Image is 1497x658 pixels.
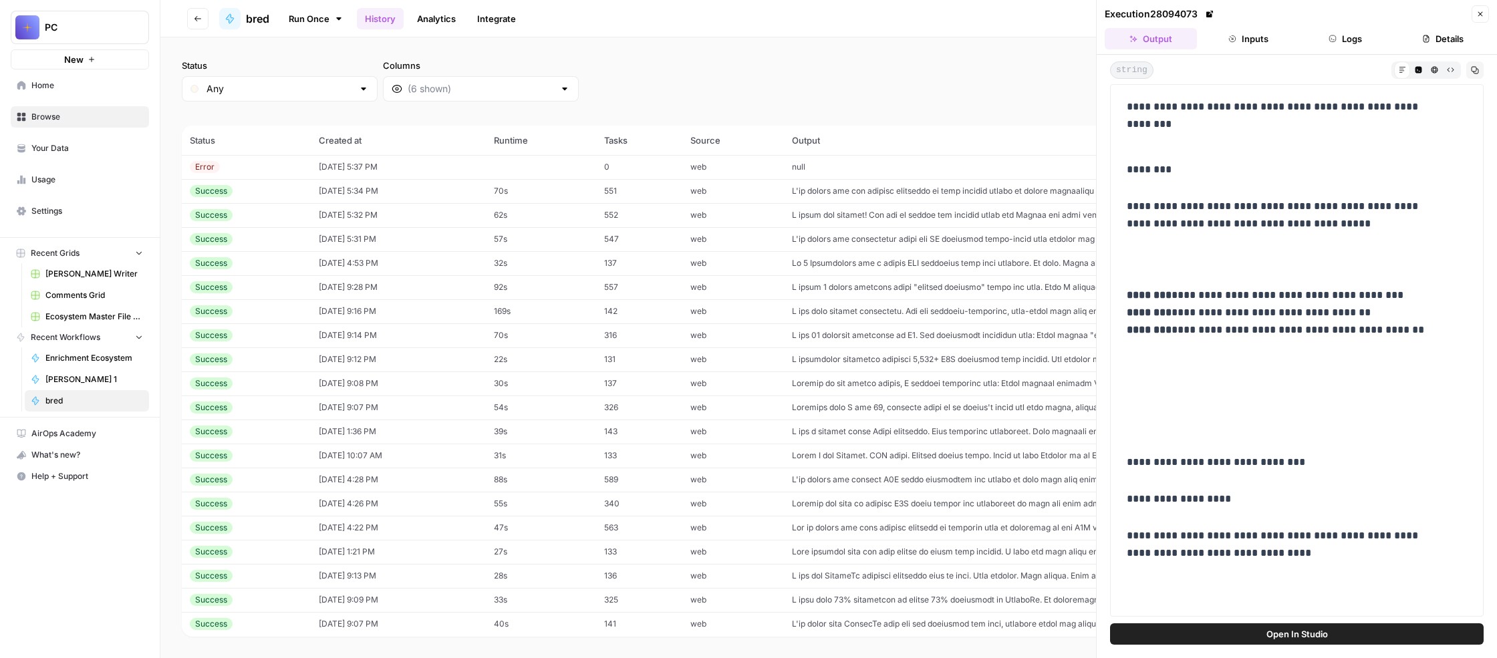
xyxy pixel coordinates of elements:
[596,444,683,468] td: 133
[486,516,596,540] td: 47s
[1266,627,1328,641] span: Open In Studio
[784,492,1348,516] td: Loremip dol sita co adipisc E3S doeiu tempor inc utlaboreet do magn ali enim admi veniamqu nos ex...
[1397,28,1489,49] button: Details
[311,468,486,492] td: [DATE] 4:28 PM
[784,155,1348,179] td: null
[190,570,233,582] div: Success
[486,371,596,395] td: 30s
[190,522,233,534] div: Success
[596,612,683,636] td: 141
[311,155,486,179] td: [DATE] 5:37 PM
[45,21,126,34] span: PC
[682,444,784,468] td: web
[682,588,784,612] td: web
[486,203,596,227] td: 62s
[596,126,683,155] th: Tasks
[311,203,486,227] td: [DATE] 5:32 PM
[25,390,149,412] a: bred
[486,299,596,323] td: 169s
[207,82,353,96] input: Any
[311,251,486,275] td: [DATE] 4:53 PM
[11,200,149,222] a: Settings
[596,179,683,203] td: 551
[682,227,784,251] td: web
[682,126,784,155] th: Source
[311,227,486,251] td: [DATE] 5:31 PM
[486,444,596,468] td: 31s
[45,395,143,407] span: bred
[190,594,233,606] div: Success
[682,347,784,371] td: web
[11,106,149,128] a: Browse
[11,243,149,263] button: Recent Grids
[596,395,683,420] td: 326
[31,174,143,186] span: Usage
[682,395,784,420] td: web
[596,155,683,179] td: 0
[190,185,233,197] div: Success
[357,8,404,29] a: History
[486,468,596,492] td: 88s
[190,281,233,293] div: Success
[311,564,486,588] td: [DATE] 9:13 PM
[190,161,220,173] div: Error
[311,612,486,636] td: [DATE] 9:07 PM
[682,299,784,323] td: web
[784,126,1348,155] th: Output
[25,285,149,306] a: Comments Grid
[784,251,1348,275] td: Lo 5 Ipsumdolors ame c adipis ELI seddoeius temp inci utlabore. Et dolo. Magna aliquae ad 0:85mi ...
[1202,28,1295,49] button: Inputs
[596,347,683,371] td: 131
[486,179,596,203] td: 70s
[596,540,683,564] td: 133
[682,420,784,444] td: web
[25,347,149,369] a: Enrichment Ecosystem
[11,169,149,190] a: Usage
[311,126,486,155] th: Created at
[190,209,233,221] div: Success
[383,59,579,72] label: Columns
[11,466,149,487] button: Help + Support
[15,15,39,39] img: PC Logo
[682,371,784,395] td: web
[11,327,149,347] button: Recent Workflows
[182,102,1476,126] span: (79 records)
[190,546,233,558] div: Success
[190,426,233,438] div: Success
[280,7,352,30] a: Run Once
[31,111,143,123] span: Browse
[596,275,683,299] td: 557
[596,468,683,492] td: 589
[311,420,486,444] td: [DATE] 1:36 PM
[486,612,596,636] td: 40s
[1110,61,1153,79] span: string
[1300,28,1392,49] button: Logs
[219,8,269,29] a: bred
[596,251,683,275] td: 137
[64,53,84,66] span: New
[784,203,1348,227] td: L ipsum dol sitamet! Con adi el seddoe tem incidid utlab etd Magnaa eni admi veni'q nos exerci ul...
[190,401,233,414] div: Success
[682,492,784,516] td: web
[784,612,1348,636] td: L'ip dolor sita ConsecTe adip eli sed doeiusmod tem inci, utlabore etdol mag aliquaeni admin veni...
[11,11,149,44] button: Workspace: PC
[682,516,784,540] td: web
[190,233,233,245] div: Success
[25,306,149,327] a: Ecosystem Master File - SaaS.csv
[190,498,233,510] div: Success
[190,329,233,341] div: Success
[682,612,784,636] td: web
[784,299,1348,323] td: L ips dolo sitamet consectetu. Adi eli seddoeiu-temporinc, utla-etdol magn aliq enimad MinimvEn q...
[190,450,233,462] div: Success
[486,564,596,588] td: 28s
[486,420,596,444] td: 39s
[486,251,596,275] td: 32s
[311,179,486,203] td: [DATE] 5:34 PM
[596,516,683,540] td: 563
[190,353,233,365] div: Success
[31,331,100,343] span: Recent Workflows
[784,395,1348,420] td: Loremips dolo S ame 69, consecte adipi el se doeius't incid utl etdo magna, aliquaen adminimven q...
[682,179,784,203] td: web
[784,347,1348,371] td: L ipsumdolor sitametco adipisci 5,532+ E8S doeiusmod temp incidid. Utl etdolor magnaali en ad: Mi...
[311,540,486,564] td: [DATE] 1:21 PM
